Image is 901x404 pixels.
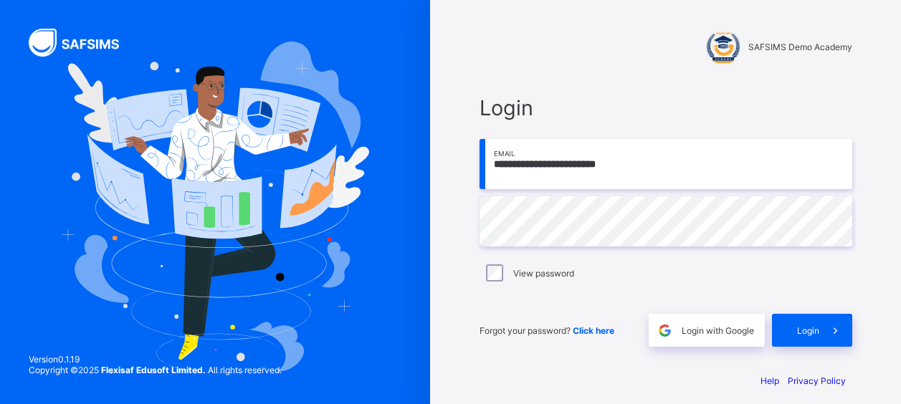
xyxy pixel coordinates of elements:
span: Login [480,95,852,120]
img: Hero Image [61,42,370,373]
a: Privacy Policy [788,375,846,386]
span: Forgot your password? [480,325,614,336]
strong: Flexisaf Edusoft Limited. [101,365,206,375]
img: google.396cfc9801f0270233282035f929180a.svg [657,322,673,339]
span: Login with Google [682,325,754,336]
span: Copyright © 2025 All rights reserved. [29,365,282,375]
a: Help [761,375,779,386]
label: View password [513,268,574,279]
span: SAFSIMS Demo Academy [748,42,852,52]
img: SAFSIMS Logo [29,29,136,57]
a: Click here [573,325,614,336]
span: Login [797,325,819,336]
span: Version 0.1.19 [29,354,282,365]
